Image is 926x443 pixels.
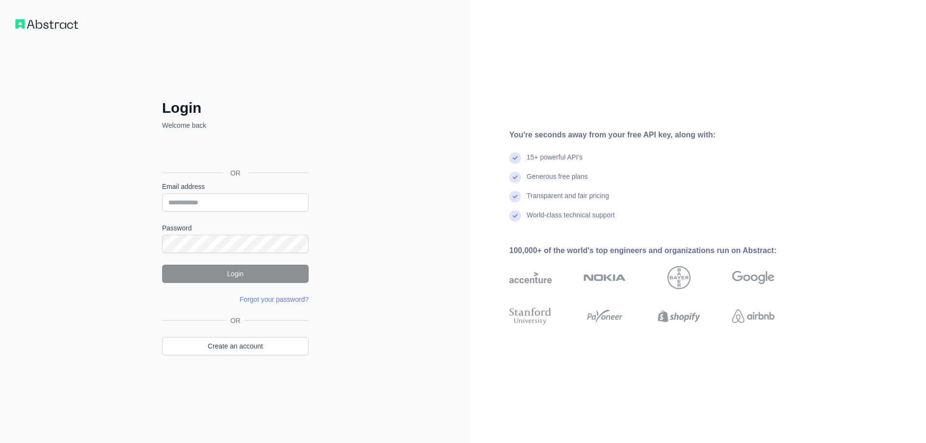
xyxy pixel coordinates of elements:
[162,337,309,355] a: Create an account
[527,210,615,229] div: World-class technical support
[509,266,552,289] img: accenture
[509,306,552,327] img: stanford university
[509,245,805,256] div: 100,000+ of the world's top engineers and organizations run on Abstract:
[240,295,309,303] a: Forgot your password?
[509,191,521,202] img: check mark
[527,172,588,191] div: Generous free plans
[162,99,309,117] h2: Login
[584,266,626,289] img: nokia
[509,129,805,141] div: You're seconds away from your free API key, along with:
[162,121,309,130] p: Welcome back
[509,210,521,222] img: check mark
[658,306,700,327] img: shopify
[162,265,309,283] button: Login
[223,168,248,178] span: OR
[584,306,626,327] img: payoneer
[227,316,245,325] span: OR
[527,191,609,210] div: Transparent and fair pricing
[732,266,775,289] img: google
[667,266,691,289] img: bayer
[157,141,312,162] iframe: Sign in with Google Button
[509,172,521,183] img: check mark
[732,306,775,327] img: airbnb
[162,182,309,191] label: Email address
[162,223,309,233] label: Password
[509,152,521,164] img: check mark
[15,19,78,29] img: Workflow
[527,152,583,172] div: 15+ powerful API's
